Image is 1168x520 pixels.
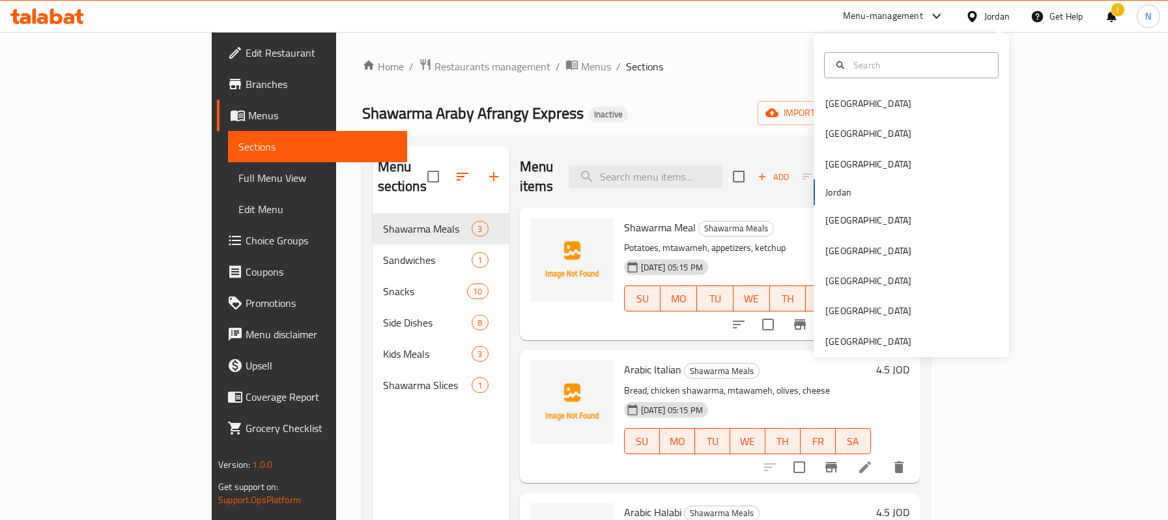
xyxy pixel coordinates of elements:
li: / [556,59,560,74]
span: import [768,105,831,121]
span: FR [806,432,831,451]
div: Shawarma Meals [684,363,760,379]
span: N [1145,9,1151,23]
span: Shawarma Araby Afrangy Express [362,98,584,128]
img: Arabic Italian [530,360,614,444]
div: [GEOGRAPHIC_DATA] [825,157,911,171]
div: [GEOGRAPHIC_DATA] [825,213,911,227]
h6: 4.5 JOD [876,360,909,379]
div: [GEOGRAPHIC_DATA] [825,244,911,258]
div: Menu-management [843,8,923,24]
span: Upsell [246,358,396,373]
div: items [467,283,488,299]
div: Kids Meals [383,346,472,362]
span: Branches [246,76,396,92]
input: Search [848,58,990,72]
span: SU [630,289,656,308]
a: Support.OpsPlatform [218,491,301,508]
span: WE [739,289,765,308]
div: items [472,315,488,330]
button: SU [624,285,661,311]
span: Edit Restaurant [246,45,396,61]
div: items [472,252,488,268]
div: [GEOGRAPHIC_DATA] [825,96,911,111]
div: Jordan [984,9,1010,23]
span: SA [841,432,866,451]
a: Branches [217,68,406,100]
span: Sections [238,139,396,154]
div: items [472,221,488,237]
span: 10 [468,285,487,298]
button: MO [660,428,695,454]
span: SU [630,432,655,451]
a: Sections [228,131,406,162]
span: Menus [581,59,611,74]
span: Select section [725,163,752,190]
div: items [472,346,488,362]
div: Shawarma Meals [698,221,774,237]
span: Sandwiches [383,252,472,268]
span: Side Dishes [383,315,472,330]
a: Menu disclaimer [217,319,406,350]
button: import [758,101,841,125]
button: Branch-specific-item [784,309,816,340]
span: 1 [472,379,487,392]
span: Add [756,169,791,184]
li: / [616,59,621,74]
div: Sandwiches1 [373,244,509,276]
span: Shawarma Meals [383,221,472,237]
button: FR [806,285,842,311]
span: Shawarma Slices [383,377,472,393]
div: Shawarma Meals3 [373,213,509,244]
span: Sections [626,59,663,74]
button: TU [697,285,734,311]
button: Add section [478,161,509,192]
li: / [409,59,414,74]
button: MO [661,285,697,311]
nav: breadcrumb [362,58,930,75]
a: Promotions [217,287,406,319]
div: [GEOGRAPHIC_DATA] [825,304,911,318]
button: sort-choices [723,309,754,340]
img: Shawarma Meal [530,218,614,302]
a: Coverage Report [217,381,406,412]
a: Choice Groups [217,225,406,256]
div: Kids Meals3 [373,338,509,369]
nav: Menu sections [373,208,509,406]
span: Select to update [786,454,813,481]
a: Edit Restaurant [217,37,406,68]
span: 8 [472,317,487,329]
span: 1.0.0 [252,456,272,473]
div: items [472,377,488,393]
a: Upsell [217,350,406,381]
span: Select all sections [420,163,447,190]
div: Shawarma Slices1 [373,369,509,401]
span: TU [702,289,728,308]
button: TU [695,428,730,454]
span: TH [771,432,795,451]
button: TH [765,428,801,454]
div: Inactive [589,107,628,123]
span: 1 [472,254,487,267]
p: Potatoes, mtawameh, appetizers, ketchup [624,240,879,256]
a: Edit menu item [857,459,873,475]
span: TU [700,432,725,451]
button: WE [730,428,765,454]
span: Shawarma Meals [685,364,759,379]
button: SU [624,428,660,454]
span: FR [811,289,837,308]
p: Bread, chicken shawarma, mtawameh, olives, cheese [624,383,871,399]
span: MO [665,432,690,451]
span: Inactive [589,109,628,120]
span: MO [666,289,692,308]
a: Menus [217,100,406,131]
button: FR [801,428,836,454]
span: Coupons [246,264,396,280]
span: Menus [248,108,396,123]
a: Grocery Checklist [217,412,406,444]
span: Select to update [754,311,782,338]
span: Arabic Italian [624,360,681,379]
